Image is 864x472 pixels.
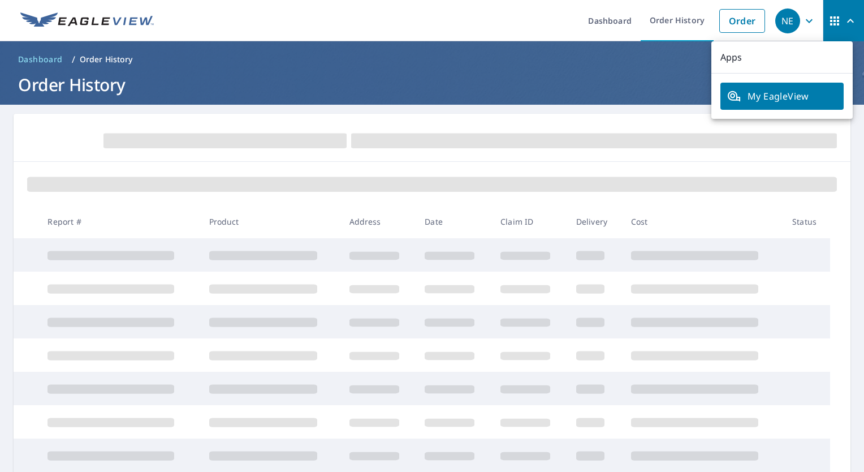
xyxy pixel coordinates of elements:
h1: Order History [14,73,850,96]
p: Apps [711,41,853,74]
p: Order History [80,54,133,65]
th: Report # [38,205,200,238]
th: Status [783,205,830,238]
a: Dashboard [14,50,67,68]
th: Claim ID [491,205,567,238]
th: Cost [622,205,783,238]
nav: breadcrumb [14,50,850,68]
span: Dashboard [18,54,63,65]
th: Date [416,205,491,238]
img: EV Logo [20,12,154,29]
li: / [72,53,75,66]
th: Product [200,205,340,238]
div: NE [775,8,800,33]
th: Address [340,205,416,238]
a: Order [719,9,765,33]
a: My EagleView [720,83,844,110]
th: Delivery [567,205,622,238]
span: My EagleView [727,89,837,103]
